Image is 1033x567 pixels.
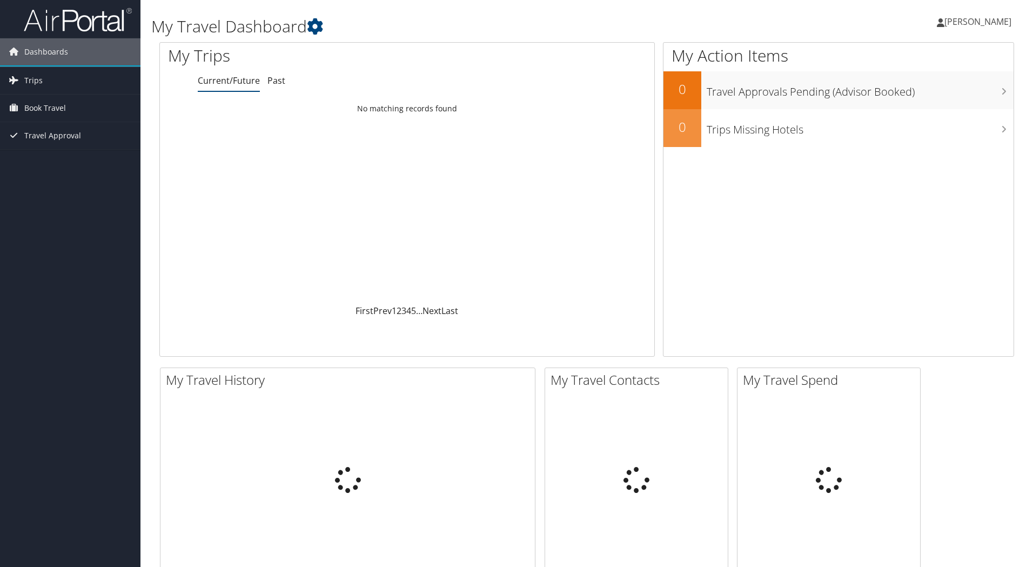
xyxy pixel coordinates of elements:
h3: Trips Missing Hotels [707,117,1014,137]
a: Next [422,305,441,317]
td: No matching records found [160,99,654,118]
h2: My Travel History [166,371,535,389]
h2: 0 [663,80,701,98]
img: airportal-logo.png [24,7,132,32]
a: 2 [397,305,401,317]
h3: Travel Approvals Pending (Advisor Booked) [707,79,1014,99]
a: 3 [401,305,406,317]
a: 5 [411,305,416,317]
h2: My Travel Spend [743,371,920,389]
span: Book Travel [24,95,66,122]
a: First [355,305,373,317]
span: Travel Approval [24,122,81,149]
a: Current/Future [198,75,260,86]
span: [PERSON_NAME] [944,16,1011,28]
span: Dashboards [24,38,68,65]
a: Past [267,75,285,86]
h1: My Travel Dashboard [151,15,732,38]
a: Prev [373,305,392,317]
a: [PERSON_NAME] [937,5,1022,38]
span: … [416,305,422,317]
a: 1 [392,305,397,317]
a: Last [441,305,458,317]
a: 4 [406,305,411,317]
span: Trips [24,67,43,94]
a: 0Travel Approvals Pending (Advisor Booked) [663,71,1014,109]
a: 0Trips Missing Hotels [663,109,1014,147]
h1: My Trips [168,44,440,67]
h2: My Travel Contacts [551,371,728,389]
h1: My Action Items [663,44,1014,67]
h2: 0 [663,118,701,136]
